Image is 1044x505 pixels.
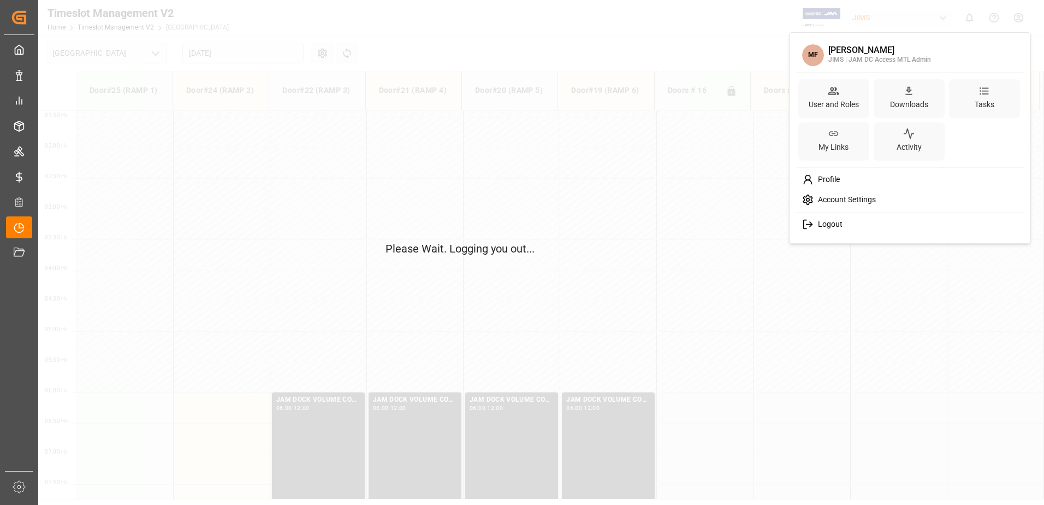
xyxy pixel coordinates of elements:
span: Account Settings [814,195,876,205]
span: MF [802,44,824,66]
div: User and Roles [806,97,861,113]
div: Tasks [972,97,996,113]
div: Activity [894,139,924,155]
div: My Links [816,139,851,155]
span: Logout [814,220,843,230]
p: Please Wait. Logging you out... [385,240,659,257]
div: Downloads [888,97,930,113]
span: Profile [814,175,840,185]
div: [PERSON_NAME] [828,45,931,55]
div: JIMS | JAM DC Access MTL Admin [828,55,931,65]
